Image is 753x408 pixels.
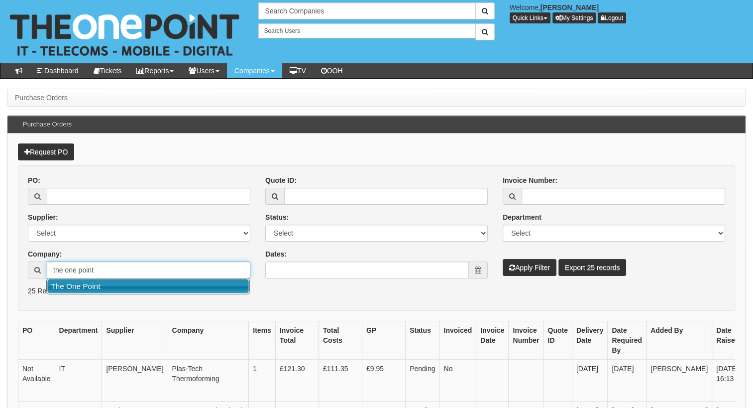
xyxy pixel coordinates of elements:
a: TV [282,63,314,78]
a: Logout [598,12,626,23]
th: Total Costs [319,321,362,360]
input: Search Companies [258,2,475,19]
th: Date Raised [712,321,744,360]
a: OOH [314,63,350,78]
th: GP [362,321,405,360]
a: Reports [129,63,181,78]
th: Department [55,321,102,360]
a: Request PO [18,143,74,160]
th: Invoiced [439,321,476,360]
th: Company [168,321,249,360]
th: Status [406,321,439,360]
th: Added By [646,321,712,360]
div: Welcome, [502,2,753,23]
th: Invoice Number [509,321,543,360]
th: Supplier [102,321,168,360]
p: 25 Results [28,286,725,296]
a: Users [181,63,227,78]
button: Quick Links [510,12,550,23]
label: Company: [28,249,62,259]
button: Apply Filter [503,259,556,276]
label: Department [503,212,541,222]
label: PO: [28,175,40,185]
td: [PERSON_NAME] [102,360,168,402]
td: [DATE] [608,360,646,402]
label: Dates: [265,249,287,259]
td: [DATE] 16:13 [712,360,744,402]
a: My Settings [552,12,596,23]
td: IT [55,360,102,402]
a: Tickets [86,63,129,78]
td: Plas-Tech Thermoforming [168,360,249,402]
td: [PERSON_NAME] [646,360,712,402]
td: [DATE] [572,360,607,402]
a: Companies [227,63,282,78]
b: [PERSON_NAME] [540,3,599,11]
th: Quote ID [543,321,572,360]
td: 1 [249,360,276,402]
th: Items [249,321,276,360]
th: Invoice Total [275,321,319,360]
td: No [439,360,476,402]
input: Search Users [258,23,475,38]
li: Purchase Orders [15,93,68,103]
th: Invoice Date [476,321,509,360]
label: Quote ID: [265,175,297,185]
a: Dashboard [30,63,86,78]
label: Invoice Number: [503,175,557,185]
td: £9.95 [362,360,405,402]
td: Not Available [18,360,55,402]
a: Export 25 records [558,259,627,276]
label: Status: [265,212,289,222]
h3: Purchase Orders [18,116,77,133]
th: Delivery Date [572,321,607,360]
td: £111.35 [319,360,362,402]
a: The One Point [47,279,249,293]
label: Supplier: [28,212,58,222]
th: PO [18,321,55,360]
td: £121.30 [275,360,319,402]
th: Date Required By [608,321,646,360]
td: Pending [406,360,439,402]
